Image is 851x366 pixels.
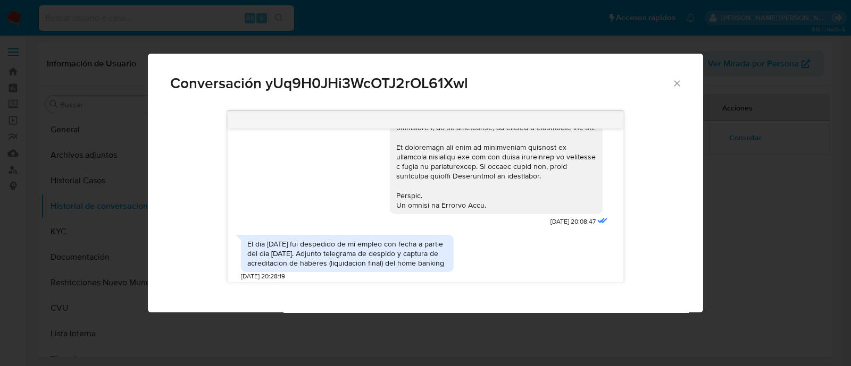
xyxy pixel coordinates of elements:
[247,239,447,268] div: El dia [DATE] fui despedido de mi empleo con fecha a partie del dia [DATE]. Adjunto telegrama de ...
[241,272,285,281] span: [DATE] 20:28:19
[170,76,672,91] span: Conversación yUq9H0JHi3WcOTJ2rOL61Xwl
[550,217,596,226] span: [DATE] 20:08:47
[672,78,681,88] button: Cerrar
[148,54,703,313] div: Comunicación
